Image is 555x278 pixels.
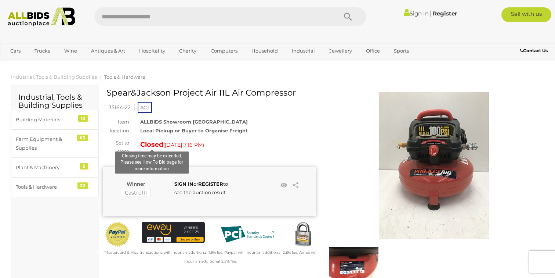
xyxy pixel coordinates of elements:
a: Hospitality [134,45,170,57]
a: REGISTER [198,181,223,187]
h1: Spear&Jackson Project Air 11L Air Compressor [106,88,314,97]
a: Trucks [30,45,55,57]
a: Plant & Machinery 5 [11,158,99,177]
div: Building Materials [16,115,76,124]
strong: Local Pickup or Buyer to Organise Freight [140,128,248,133]
span: [DATE] 7:16 PM [165,142,203,148]
a: Building Materials 13 [11,110,99,129]
img: PCI DSS compliant [216,222,279,247]
strong: ALLBIDS Showroom [GEOGRAPHIC_DATA] [140,119,248,125]
img: eWAY Payment Gateway [142,222,205,243]
mark: Castrol11 [121,189,151,196]
span: ( ) [163,142,204,148]
a: Industrial, Tools & Building Supplies [11,74,97,80]
a: Charity [174,45,201,57]
img: Spear&Jackson Project Air 11L Air Compressor [360,92,507,239]
div: Tools & Hardware [16,183,76,191]
a: Office [361,45,385,57]
a: Contact Us [520,47,549,55]
a: Sports [389,45,414,57]
div: Farm Equipment & Supplies [16,135,76,152]
h2: Industrial, Tools & Building Supplies [18,93,91,109]
img: Official PayPal Seal [105,222,131,247]
span: ACT [138,102,152,113]
img: Allbids.com.au [4,7,79,26]
li: Watch this item [278,180,289,191]
a: Computers [206,45,242,57]
span: | [430,9,432,17]
div: 63 [77,135,88,141]
a: Household [247,45,283,57]
strong: Closed [140,140,163,149]
a: Register [433,10,457,17]
span: or to see the auction result [174,181,228,195]
a: 35164-22 [105,104,135,110]
a: [GEOGRAPHIC_DATA] [6,57,67,69]
div: Set to close [97,139,135,156]
mark: 35164-22 [105,104,135,111]
button: Search [330,7,366,26]
div: Item location [97,118,135,135]
div: 22 [77,182,88,189]
div: Plant & Machinery [16,163,76,172]
div: Closing time may be extended. Please see How To Bid page for more information [115,152,189,173]
a: Sell with us [501,7,551,22]
small: Mastercard & Visa transactions will incur an additional 1.9% fee. Paypal will incur an additional... [104,250,318,263]
div: 5 [80,163,88,170]
b: Contact Us [520,48,548,53]
b: Winner [127,181,145,187]
a: Farm Equipment & Supplies 63 [11,129,99,158]
img: Secured by Rapid SSL [290,222,316,248]
a: Tools & Hardware 22 [11,177,99,197]
a: SIGN IN [174,181,193,187]
a: Wine [59,45,82,57]
div: 13 [78,115,88,122]
a: Jewellery [324,45,357,57]
a: Industrial [287,45,320,57]
a: Antiques & Art [86,45,130,57]
a: Tools & Hardware [104,74,145,80]
a: Sign In [404,10,429,17]
a: Cars [6,45,25,57]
